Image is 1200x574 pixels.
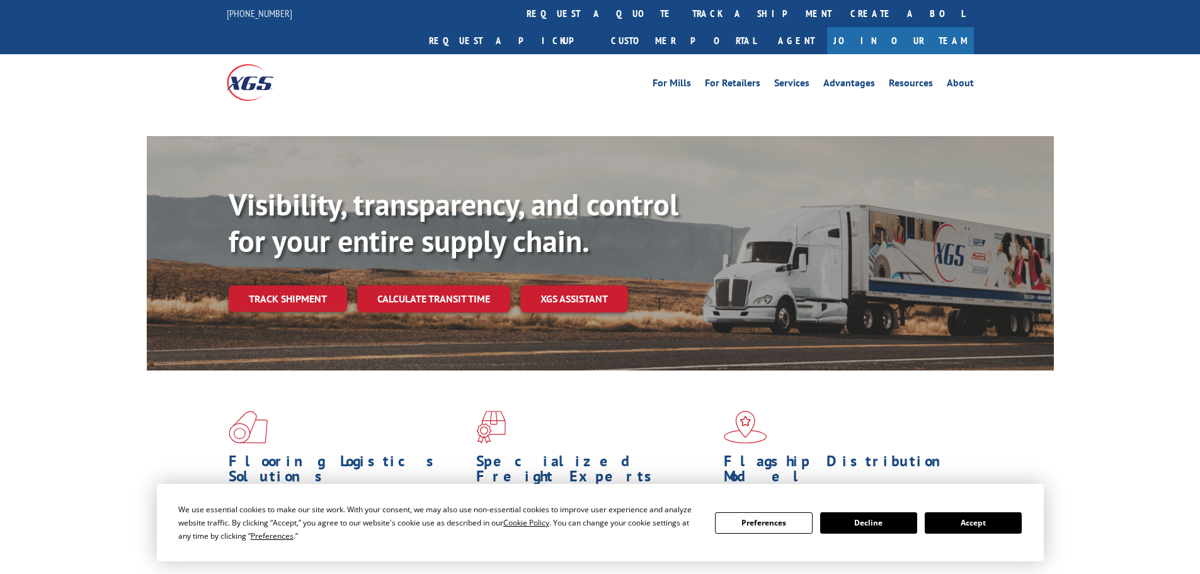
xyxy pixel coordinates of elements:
[774,78,809,92] a: Services
[251,531,294,541] span: Preferences
[724,411,767,444] img: xgs-icon-flagship-distribution-model-red
[178,503,700,542] div: We use essential cookies to make our site work. With your consent, we may also use non-essential ...
[823,78,875,92] a: Advantages
[229,285,347,312] a: Track shipment
[229,454,467,490] h1: Flooring Logistics Solutions
[602,27,765,54] a: Customer Portal
[420,27,602,54] a: Request a pickup
[715,512,812,534] button: Preferences
[227,7,292,20] a: [PHONE_NUMBER]
[653,78,691,92] a: For Mills
[827,27,974,54] a: Join Our Team
[765,27,827,54] a: Agent
[705,78,760,92] a: For Retailers
[820,512,917,534] button: Decline
[357,285,510,313] a: Calculate transit time
[157,484,1044,561] div: Cookie Consent Prompt
[229,411,268,444] img: xgs-icon-total-supply-chain-intelligence-red
[925,512,1022,534] button: Accept
[476,411,506,444] img: xgs-icon-focused-on-flooring-red
[947,78,974,92] a: About
[229,185,678,260] b: Visibility, transparency, and control for your entire supply chain.
[520,285,628,313] a: XGS ASSISTANT
[476,454,714,490] h1: Specialized Freight Experts
[889,78,933,92] a: Resources
[503,517,549,528] span: Cookie Policy
[724,454,962,490] h1: Flagship Distribution Model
